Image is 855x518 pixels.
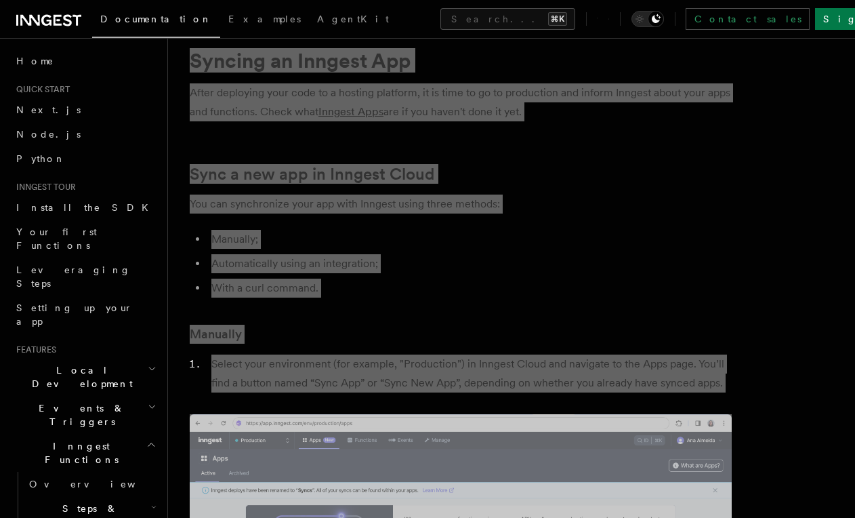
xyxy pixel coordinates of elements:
[631,11,664,27] button: Toggle dark mode
[11,396,159,434] button: Events & Triggers
[309,4,397,37] a: AgentKit
[16,153,66,164] span: Python
[11,146,159,171] a: Python
[190,165,434,184] a: Sync a new app in Inngest Cloud
[207,230,732,249] li: Manually;
[11,296,159,334] a: Setting up your app
[11,363,148,391] span: Local Development
[11,84,70,95] span: Quick start
[11,439,146,466] span: Inngest Functions
[16,302,133,327] span: Setting up your app
[29,479,169,490] span: Overview
[16,264,131,289] span: Leveraging Steps
[11,344,56,355] span: Features
[190,48,732,73] h1: Syncing an Inngest App
[11,258,159,296] a: Leveraging Steps
[11,98,159,122] a: Next.js
[440,8,575,30] button: Search...⌘K
[190,83,732,121] p: After deploying your code to a hosting platform, it is time to go to production and inform Innges...
[11,182,76,193] span: Inngest tour
[190,195,732,214] p: You can synchronize your app with Inngest using three methods:
[317,14,389,24] span: AgentKit
[11,49,159,73] a: Home
[11,434,159,472] button: Inngest Functions
[207,279,732,298] li: With a curl command.
[11,220,159,258] a: Your first Functions
[220,4,309,37] a: Examples
[16,202,157,213] span: Install the SDK
[548,12,567,26] kbd: ⌘K
[100,14,212,24] span: Documentation
[11,401,148,429] span: Events & Triggers
[16,54,54,68] span: Home
[11,122,159,146] a: Node.js
[24,472,159,496] a: Overview
[190,325,242,344] a: Manually
[686,8,810,30] a: Contact sales
[16,104,81,115] span: Next.js
[318,105,383,118] a: Inngest Apps
[207,254,732,273] li: Automatically using an integration;
[92,4,220,38] a: Documentation
[11,195,159,220] a: Install the SDK
[16,226,97,251] span: Your first Functions
[11,358,159,396] button: Local Development
[16,129,81,140] span: Node.js
[207,355,732,393] li: Select your environment (for example, "Production") in Inngest Cloud and navigate to the Apps pag...
[228,14,301,24] span: Examples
